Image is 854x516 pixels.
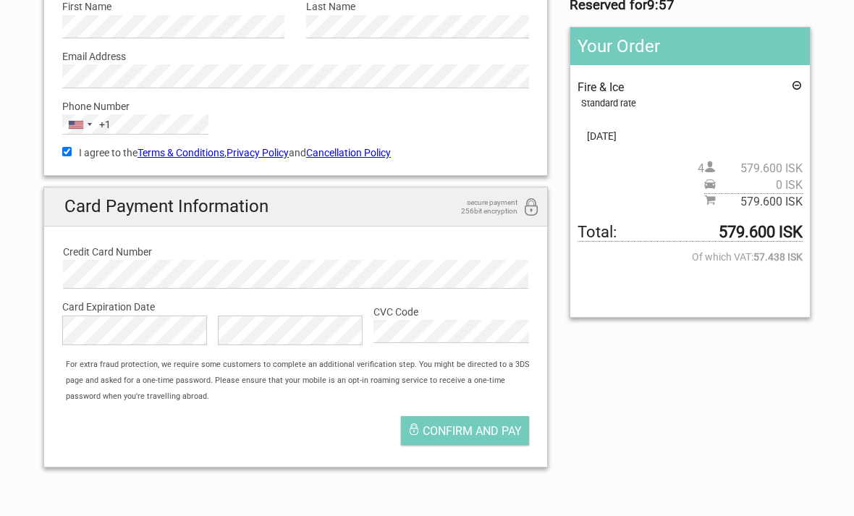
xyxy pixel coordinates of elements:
[373,304,529,320] label: CVC Code
[716,177,803,193] span: 0 ISK
[63,244,528,260] label: Credit Card Number
[138,147,224,158] a: Terms & Conditions
[570,28,810,65] h2: Your Order
[63,115,111,134] button: Selected country
[704,193,803,210] span: Subtotal
[719,224,803,240] strong: 579.600 ISK
[99,117,111,132] div: +1
[578,128,803,144] span: [DATE]
[423,424,522,438] span: Confirm and pay
[59,357,547,405] div: For extra fraud protection, we require some customers to complete an additional verification step...
[445,198,517,216] span: secure payment 256bit encryption
[20,25,164,37] p: We're away right now. Please check back later!
[306,147,391,158] a: Cancellation Policy
[62,48,529,64] label: Email Address
[44,187,547,226] h2: Card Payment Information
[716,161,803,177] span: 579.600 ISK
[578,80,624,94] span: Fire & Ice
[523,198,540,218] i: 256bit encryption
[62,98,529,114] label: Phone Number
[227,147,289,158] a: Privacy Policy
[704,177,803,193] span: Pickup price
[716,194,803,210] span: 579.600 ISK
[698,161,803,177] span: 4 person(s)
[578,224,803,241] span: Total to be paid
[166,22,184,40] button: Open LiveChat chat widget
[581,96,803,111] div: Standard rate
[578,249,803,265] span: Of which VAT:
[62,145,529,161] label: I agree to the , and
[62,299,529,315] label: Card Expiration Date
[401,416,529,445] button: Confirm and pay
[753,249,803,265] strong: 57.438 ISK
